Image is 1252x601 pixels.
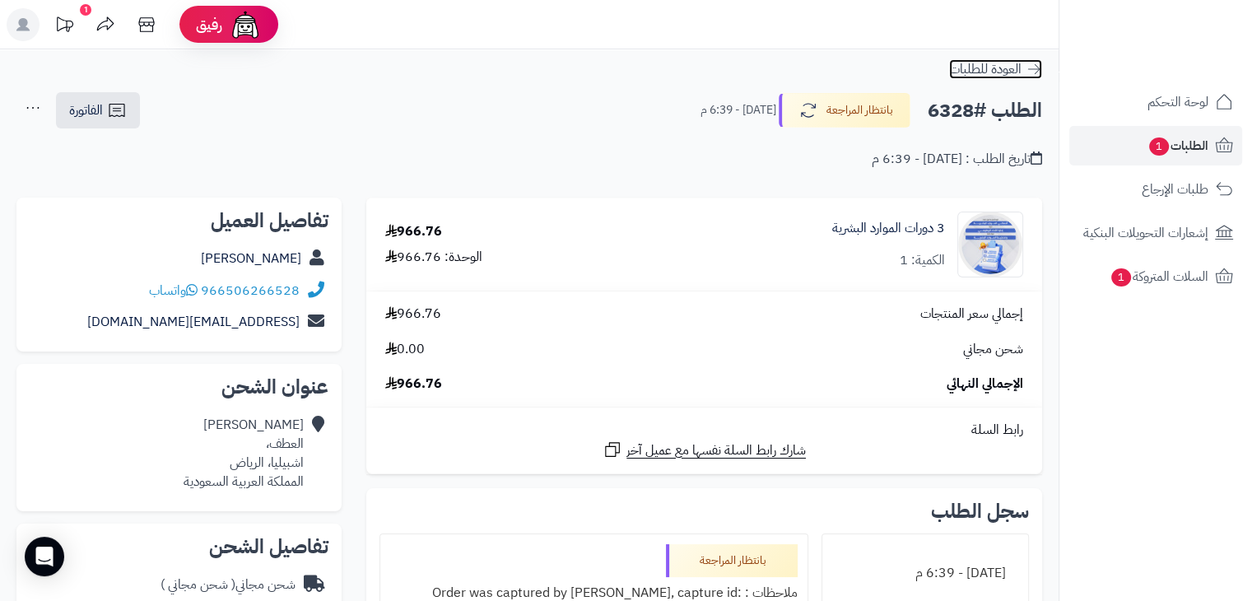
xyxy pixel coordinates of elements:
div: [DATE] - 6:39 م [832,557,1018,589]
span: 0.00 [385,340,425,359]
span: إشعارات التحويلات البنكية [1083,221,1208,245]
h2: الطلب #6328 [928,94,1042,128]
div: الوحدة: 966.76 [385,248,482,267]
span: العودة للطلبات [949,59,1022,79]
div: [PERSON_NAME] العطف، اشبيليا، الرياض المملكة العربية السعودية [184,416,304,491]
span: الفاتورة [69,100,103,120]
div: بانتظار المراجعة [666,544,798,577]
span: الطلبات [1147,134,1208,157]
div: 1 [80,4,91,16]
span: 966.76 [385,375,442,394]
span: ( شحن مجاني ) [161,575,235,594]
span: السلات المتروكة [1110,265,1208,288]
a: تحديثات المنصة [44,8,85,45]
a: لوحة التحكم [1069,82,1242,122]
div: الكمية: 1 [900,251,945,270]
h3: سجل الطلب [931,501,1029,521]
a: 966506266528 [201,281,300,300]
div: Open Intercom Messenger [25,537,64,576]
span: شحن مجاني [963,340,1023,359]
h2: تفاصيل العميل [30,211,328,231]
span: إجمالي سعر المنتجات [920,305,1023,324]
h2: تفاصيل الشحن [30,537,328,557]
button: بانتظار المراجعة [779,93,910,128]
a: 3 دورات الموارد البشرية [832,219,945,238]
div: تاريخ الطلب : [DATE] - 6:39 م [872,150,1042,169]
span: طلبات الإرجاع [1142,178,1208,201]
a: السلات المتروكة1 [1069,257,1242,296]
a: شارك رابط السلة نفسها مع عميل آخر [603,440,806,460]
img: ai-face.png [229,8,262,41]
a: [EMAIL_ADDRESS][DOMAIN_NAME] [87,312,300,332]
img: 1756049742-%D8%B5%D9%88%D8%A9-90x90.jpg [958,212,1022,277]
img: logo-2.png [1140,12,1236,47]
div: 966.76 [385,222,442,241]
a: [PERSON_NAME] [201,249,301,268]
div: رابط السلة [373,421,1036,440]
span: الإجمالي النهائي [947,375,1023,394]
span: شارك رابط السلة نفسها مع عميل آخر [626,441,806,460]
a: إشعارات التحويلات البنكية [1069,213,1242,253]
div: شحن مجاني [161,575,296,594]
span: 966.76 [385,305,441,324]
span: رفيق [196,15,222,35]
a: الطلبات1 [1069,126,1242,165]
a: طلبات الإرجاع [1069,170,1242,209]
h2: عنوان الشحن [30,377,328,397]
a: العودة للطلبات [949,59,1042,79]
a: الفاتورة [56,92,140,128]
span: لوحة التحكم [1147,91,1208,114]
span: 1 [1149,137,1169,156]
small: [DATE] - 6:39 م [700,102,776,119]
a: واتساب [149,281,198,300]
span: 1 [1111,268,1131,287]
